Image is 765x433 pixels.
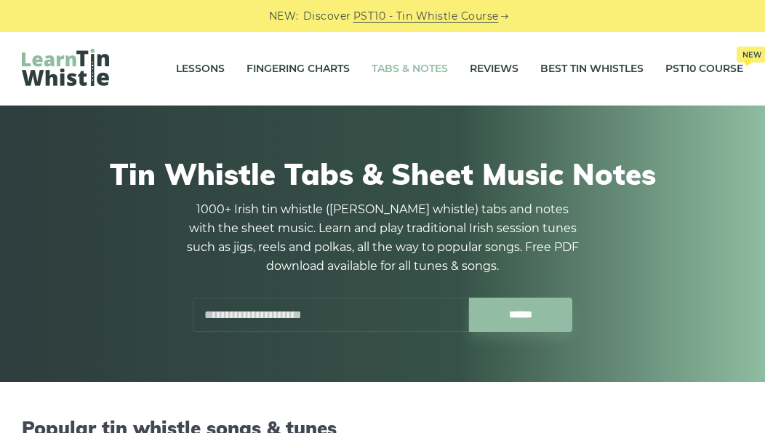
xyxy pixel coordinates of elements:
[186,200,579,276] p: 1000+ Irish tin whistle ([PERSON_NAME] whistle) tabs and notes with the sheet music. Learn and pl...
[29,156,736,191] h1: Tin Whistle Tabs & Sheet Music Notes
[470,51,518,87] a: Reviews
[247,51,350,87] a: Fingering Charts
[665,51,743,87] a: PST10 CourseNew
[540,51,644,87] a: Best Tin Whistles
[22,49,109,86] img: LearnTinWhistle.com
[176,51,225,87] a: Lessons
[372,51,448,87] a: Tabs & Notes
